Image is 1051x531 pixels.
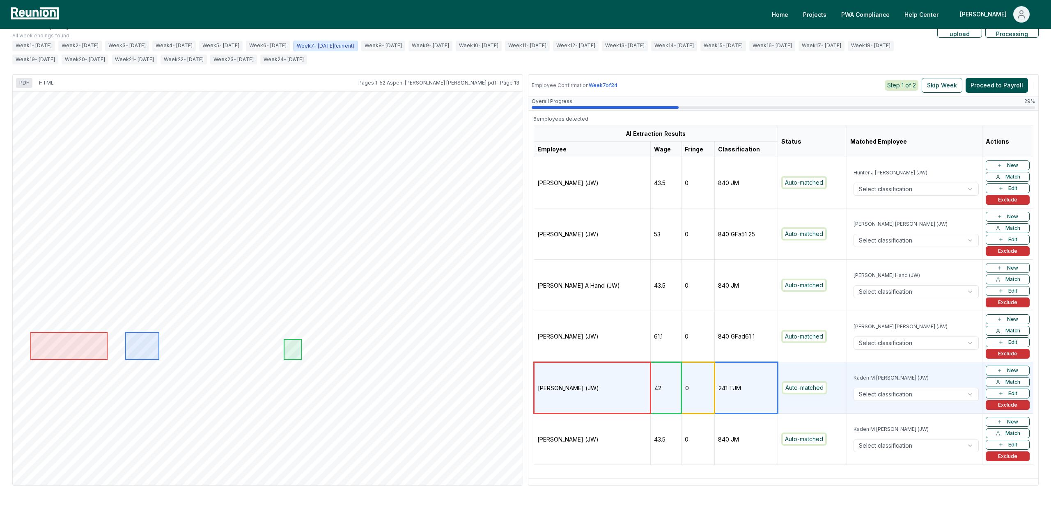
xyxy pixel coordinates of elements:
span: Week 7 - [DATE] (current) [293,41,358,51]
td: 42 [650,362,681,414]
p: Kaden M [PERSON_NAME] (JW) [854,426,979,436]
span: Pages 1-52 Aspen-[PERSON_NAME] [PERSON_NAME].pdf - Page 13 [358,80,519,86]
a: Projects [796,6,833,23]
span: Week 5 - [DATE] [199,41,243,51]
div: Auto-matched [781,330,827,343]
span: Week 20 - [DATE] [62,55,108,64]
button: Skip Week [922,78,962,93]
span: New [1007,316,1018,323]
td: [PERSON_NAME] (JW) [534,208,651,260]
span: Week 21 - [DATE] [112,55,157,64]
p: [PERSON_NAME] Hand (JW) [854,272,979,282]
span: Week 12 - [DATE] [553,41,599,51]
button: Match [986,326,1030,336]
span: New [1007,367,1018,374]
td: [PERSON_NAME] (JW) [534,157,651,208]
button: Exclude [986,195,1030,205]
td: 0 [681,311,714,362]
span: New [1007,419,1018,425]
span: Week 17 - [DATE] [799,41,844,51]
button: Edit [986,389,1030,398]
span: Week 24 - [DATE] [260,55,307,64]
button: Proceed to Payroll [966,78,1028,93]
span: Week 18 - [DATE] [848,41,894,51]
span: Week 15 - [DATE] [700,41,746,51]
span: Week 23 - [DATE] [210,55,257,64]
button: New [986,263,1030,273]
td: 241 TJM [714,362,778,414]
button: New [986,417,1030,427]
span: Week 11 - [DATE] [505,41,550,51]
button: Exclude [986,298,1030,307]
button: Back to upload [937,21,982,38]
th: Matched Employee [847,126,982,157]
span: Match [1005,174,1020,180]
th: Wage [650,142,681,157]
span: Week 22 - [DATE] [161,55,207,64]
p: Kaden M [PERSON_NAME] (JW) [854,375,979,385]
button: New [986,212,1030,222]
td: 43.5 [650,260,681,311]
span: Match [1005,379,1020,385]
button: Edit [986,183,1030,193]
span: Match [1005,327,1020,334]
button: [PERSON_NAME] [953,6,1036,23]
div: [PERSON_NAME] [960,6,1010,23]
th: Classification [714,142,778,157]
span: Match [1005,225,1020,231]
button: Exclude [986,349,1030,359]
td: 43.5 [650,157,681,208]
div: Auto-matched [781,433,827,446]
span: Edit [1008,442,1017,448]
td: 43.5 [650,414,681,465]
th: AI Extraction Results [534,126,778,142]
div: 6 employees detected [533,116,588,122]
span: Week 8 - [DATE] [361,41,405,51]
span: Week 13 - [DATE] [602,41,648,51]
span: Week 16 - [DATE] [749,41,795,51]
span: Week 19 - [DATE] [12,55,58,64]
button: Back to Processing [985,21,1039,38]
p: Hunter J [PERSON_NAME] (JW) [854,169,979,179]
span: Match [1005,430,1020,437]
p: [PERSON_NAME] [PERSON_NAME] (JW) [854,323,979,333]
span: New [1007,213,1018,220]
button: PDF [16,78,32,88]
a: Home [765,6,795,23]
button: Match [986,377,1030,387]
span: Edit [1008,185,1017,192]
td: 840 GFad61 1 [714,311,778,362]
button: Edit [986,286,1030,296]
td: 840 GFa51 25 [714,208,778,260]
td: 0 [681,414,714,465]
span: Week 10 - [DATE] [456,41,502,51]
button: Match [986,172,1030,182]
span: Week 1 - [DATE] [12,41,55,51]
button: HTML [36,78,57,88]
th: Employee [534,142,651,157]
td: 840 JM [714,260,778,311]
span: Edit [1008,339,1017,346]
div: Auto-matched [781,227,827,240]
span: Week 6 - [DATE] [246,41,290,51]
button: Edit [986,440,1030,450]
td: 840 JM [714,414,778,465]
td: 0 [681,208,714,260]
div: Auto-matched [782,381,827,394]
button: New [986,314,1030,324]
td: [PERSON_NAME] (JW) [534,362,651,414]
div: Auto-matched [781,176,827,189]
span: 29 % [1024,98,1035,105]
th: Actions [982,126,1033,157]
td: 0 [681,362,714,414]
td: [PERSON_NAME] (JW) [534,311,651,362]
p: [PERSON_NAME] [PERSON_NAME] (JW) [854,221,979,231]
nav: Main [765,6,1043,23]
button: Exclude [986,246,1030,256]
button: New [986,366,1030,375]
button: Edit [986,235,1030,245]
button: Edit [986,337,1030,347]
span: Match [1005,276,1020,283]
span: New [1007,265,1018,271]
span: Week 2 - [DATE] [58,41,102,51]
